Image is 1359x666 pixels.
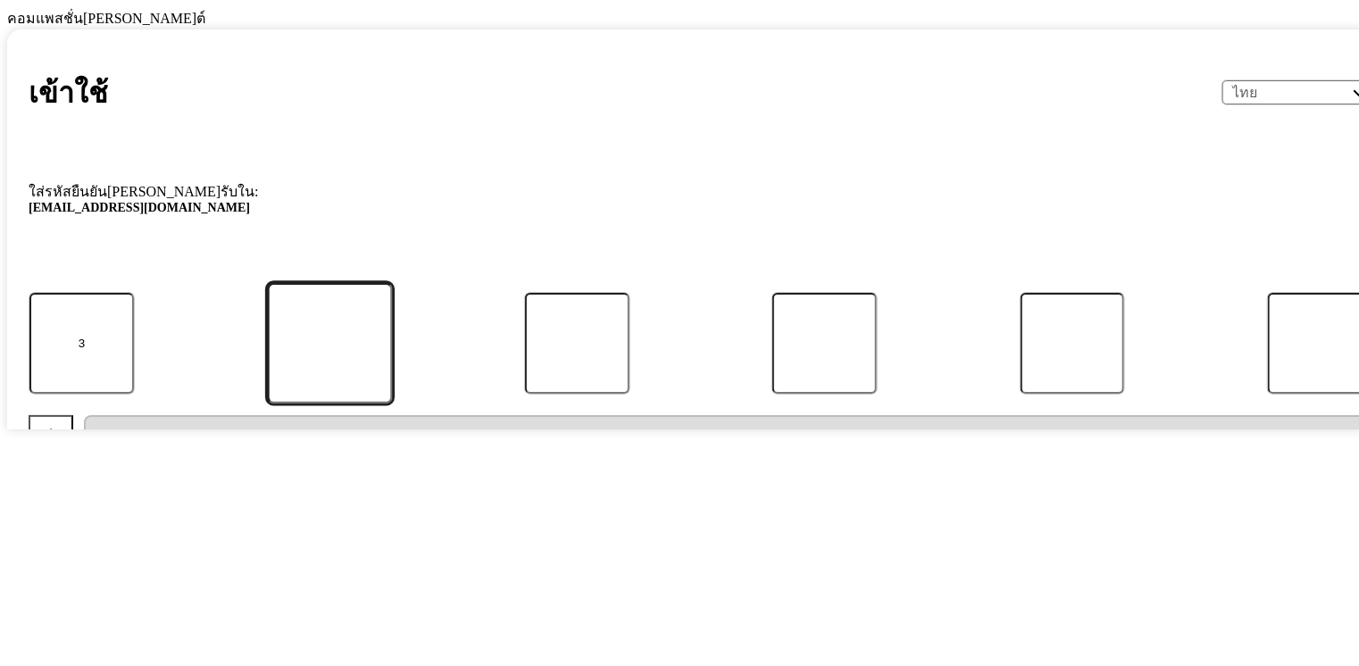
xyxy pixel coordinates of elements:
[29,70,108,115] h1: เข้าใช้
[772,293,877,394] input: รหัส
[525,293,629,394] input: รหัส
[29,293,134,394] input: รหัส
[7,7,1352,29] div: คอมแพสชั่น[PERSON_NAME]ต์
[267,283,392,404] input: รหัส
[29,415,73,460] button: กลับ
[1021,293,1125,394] input: รหัส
